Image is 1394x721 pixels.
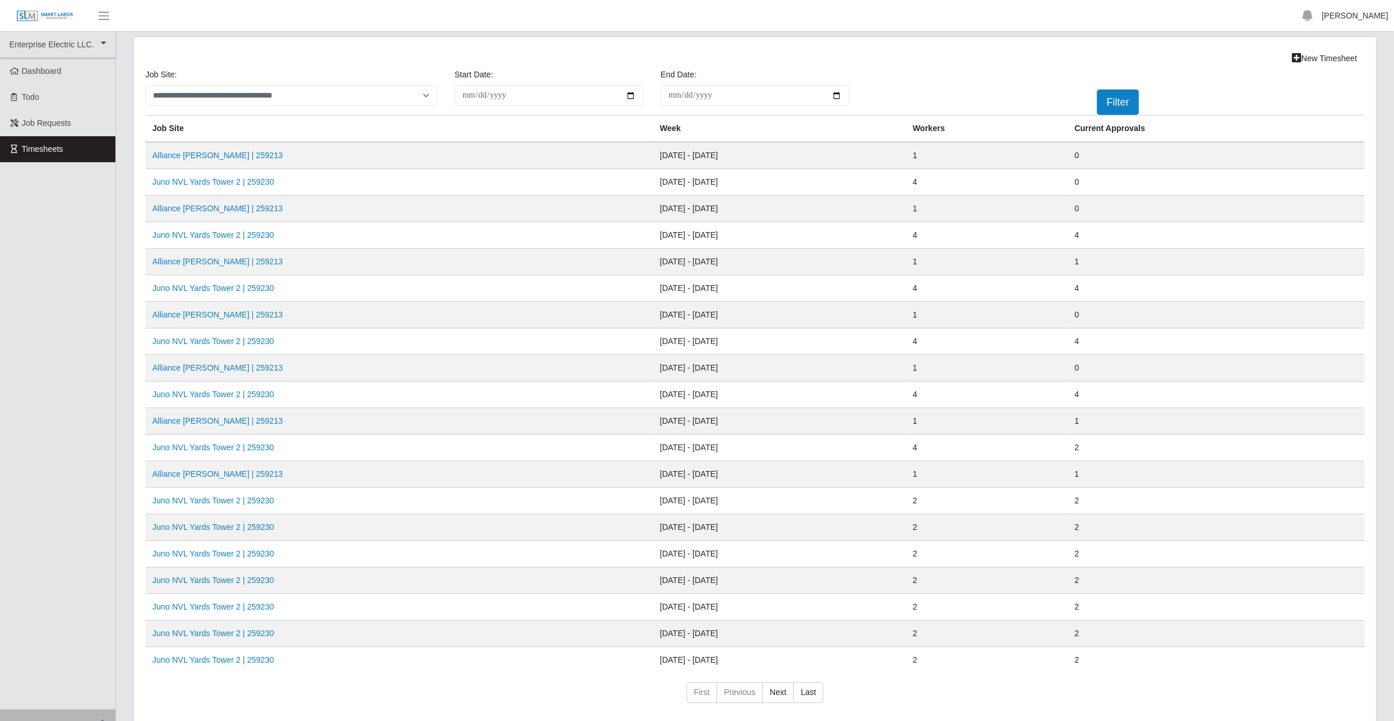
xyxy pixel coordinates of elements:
[22,118,72,128] span: Job Requests
[906,169,1068,196] td: 4
[906,196,1068,222] td: 1
[653,222,906,249] td: [DATE] - [DATE]
[1067,196,1365,222] td: 0
[762,682,794,703] a: Next
[152,549,274,558] a: Juno NVL Yards Tower 2 | 259230
[906,488,1068,514] td: 2
[1067,275,1365,302] td: 4
[16,10,74,23] img: SLM Logo
[152,230,274,240] a: Juno NVL Yards Tower 2 | 259230
[1067,488,1365,514] td: 2
[906,541,1068,567] td: 2
[653,461,906,488] td: [DATE] - [DATE]
[653,142,906,169] td: [DATE] - [DATE]
[1285,48,1365,69] a: New Timesheet
[152,602,274,611] a: Juno NVL Yards Tower 2 | 259230
[152,416,283,425] a: Alliance [PERSON_NAME] | 259213
[1067,142,1365,169] td: 0
[653,621,906,647] td: [DATE] - [DATE]
[152,177,274,186] a: Juno NVL Yards Tower 2 | 259230
[22,144,63,154] span: Timesheets
[906,302,1068,328] td: 1
[1067,408,1365,435] td: 1
[653,302,906,328] td: [DATE] - [DATE]
[152,337,274,346] a: Juno NVL Yards Tower 2 | 259230
[653,541,906,567] td: [DATE] - [DATE]
[653,514,906,541] td: [DATE] - [DATE]
[1067,567,1365,594] td: 2
[906,461,1068,488] td: 1
[653,594,906,621] td: [DATE] - [DATE]
[152,390,274,399] a: Juno NVL Yards Tower 2 | 259230
[145,682,1365,712] nav: pagination
[653,328,906,355] td: [DATE] - [DATE]
[1067,382,1365,408] td: 4
[661,69,696,81] label: End Date:
[1067,222,1365,249] td: 4
[152,151,283,160] a: Alliance [PERSON_NAME] | 259213
[145,69,177,81] label: job site:
[793,682,823,703] a: Last
[906,594,1068,621] td: 2
[1067,541,1365,567] td: 2
[152,576,274,585] a: Juno NVL Yards Tower 2 | 259230
[653,115,906,143] th: Week
[152,522,274,532] a: Juno NVL Yards Tower 2 | 259230
[653,488,906,514] td: [DATE] - [DATE]
[22,92,39,102] span: Todo
[152,310,283,319] a: Alliance [PERSON_NAME] | 259213
[653,196,906,222] td: [DATE] - [DATE]
[653,249,906,275] td: [DATE] - [DATE]
[1067,249,1365,275] td: 1
[1067,302,1365,328] td: 0
[152,496,274,505] a: Juno NVL Yards Tower 2 | 259230
[653,567,906,594] td: [DATE] - [DATE]
[1067,115,1365,143] th: Current Approvals
[152,204,283,213] a: Alliance [PERSON_NAME] | 259213
[1067,169,1365,196] td: 0
[653,169,906,196] td: [DATE] - [DATE]
[1067,435,1365,461] td: 2
[906,142,1068,169] td: 1
[906,514,1068,541] td: 2
[152,363,283,372] a: Alliance [PERSON_NAME] | 259213
[152,443,274,452] a: Juno NVL Yards Tower 2 | 259230
[906,382,1068,408] td: 4
[1067,328,1365,355] td: 4
[653,647,906,674] td: [DATE] - [DATE]
[1322,10,1388,22] a: [PERSON_NAME]
[1097,89,1139,115] button: Filter
[906,328,1068,355] td: 4
[22,66,62,76] span: Dashboard
[653,355,906,382] td: [DATE] - [DATE]
[906,115,1068,143] th: Workers
[152,655,274,664] a: Juno NVL Yards Tower 2 | 259230
[1067,621,1365,647] td: 2
[653,408,906,435] td: [DATE] - [DATE]
[653,382,906,408] td: [DATE] - [DATE]
[145,115,653,143] th: job site
[653,275,906,302] td: [DATE] - [DATE]
[906,222,1068,249] td: 4
[906,249,1068,275] td: 1
[1067,355,1365,382] td: 0
[906,408,1068,435] td: 1
[455,69,493,81] label: Start Date:
[152,257,283,266] a: Alliance [PERSON_NAME] | 259213
[152,469,283,479] a: Alliance [PERSON_NAME] | 259213
[906,621,1068,647] td: 2
[1067,461,1365,488] td: 1
[1067,647,1365,674] td: 2
[152,283,274,293] a: Juno NVL Yards Tower 2 | 259230
[906,567,1068,594] td: 2
[906,355,1068,382] td: 1
[152,629,274,638] a: Juno NVL Yards Tower 2 | 259230
[1067,514,1365,541] td: 2
[906,275,1068,302] td: 4
[906,647,1068,674] td: 2
[653,435,906,461] td: [DATE] - [DATE]
[1067,594,1365,621] td: 2
[906,435,1068,461] td: 4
